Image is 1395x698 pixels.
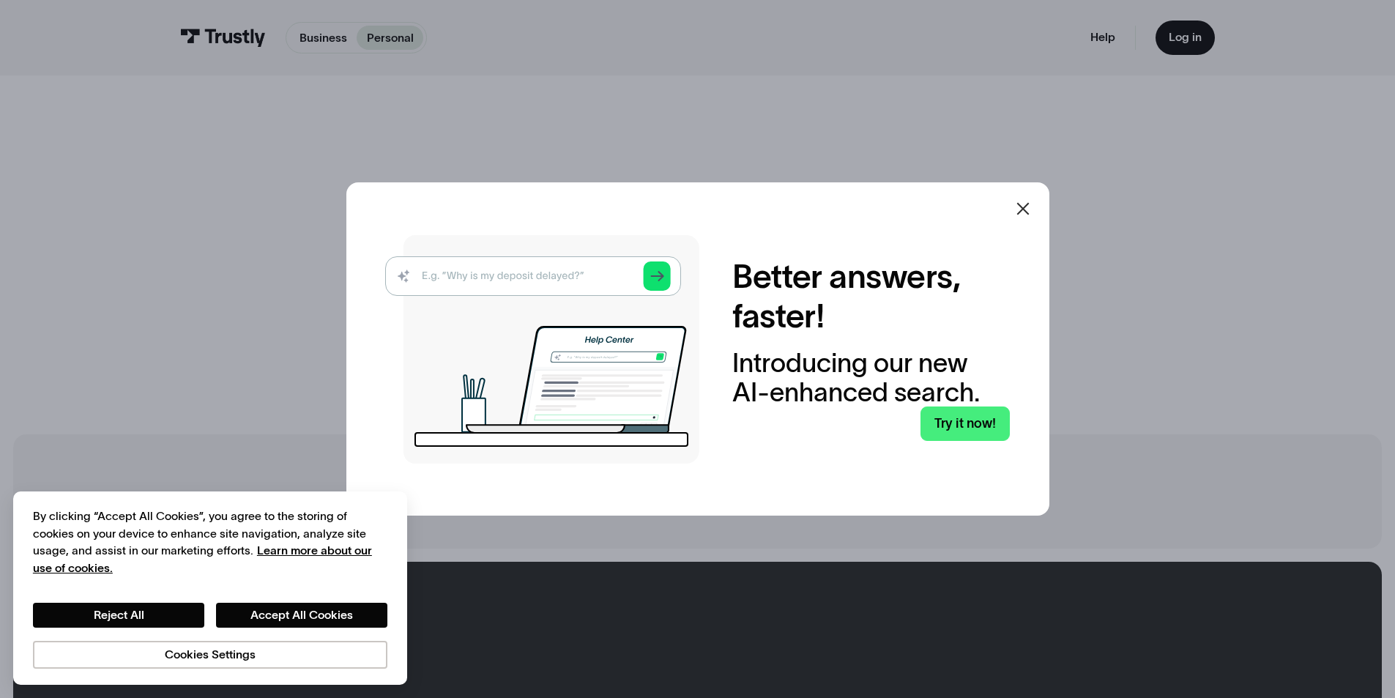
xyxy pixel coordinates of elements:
button: Reject All [33,603,204,628]
h2: Better answers, faster! [732,257,1010,336]
button: Accept All Cookies [216,603,387,628]
div: Introducing our new AI-enhanced search. [732,349,1010,406]
button: Cookies Settings [33,641,387,669]
a: Try it now! [920,406,1010,441]
div: Cookie banner [13,491,407,685]
div: Privacy [33,508,387,668]
div: By clicking “Accept All Cookies”, you agree to the storing of cookies on your device to enhance s... [33,508,387,576]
